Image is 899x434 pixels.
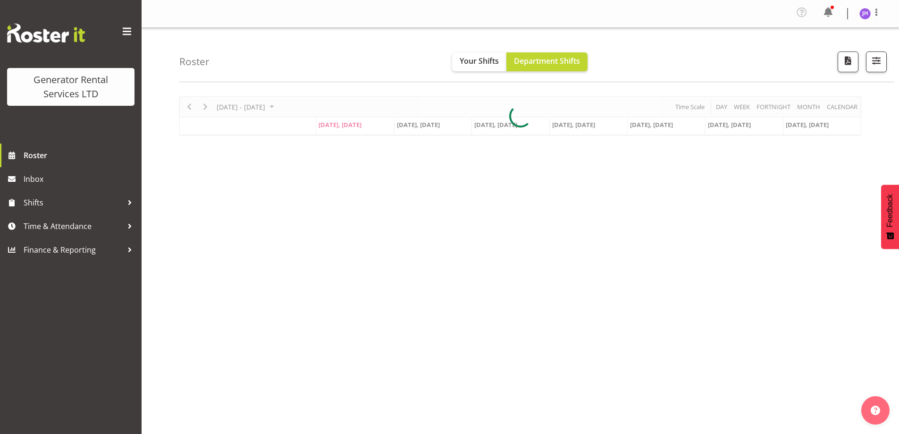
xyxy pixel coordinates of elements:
[24,172,137,186] span: Inbox
[24,196,123,210] span: Shifts
[838,51,858,72] button: Download a PDF of the roster according to the set date range.
[866,51,887,72] button: Filter Shifts
[24,148,137,162] span: Roster
[24,219,123,233] span: Time & Attendance
[17,73,125,101] div: Generator Rental Services LTD
[886,194,894,227] span: Feedback
[179,56,210,67] h4: Roster
[871,406,880,415] img: help-xxl-2.png
[24,243,123,257] span: Finance & Reporting
[460,56,499,66] span: Your Shifts
[859,8,871,19] img: james-hilhorst5206.jpg
[452,52,506,71] button: Your Shifts
[881,185,899,249] button: Feedback - Show survey
[506,52,588,71] button: Department Shifts
[7,24,85,43] img: Rosterit website logo
[514,56,580,66] span: Department Shifts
